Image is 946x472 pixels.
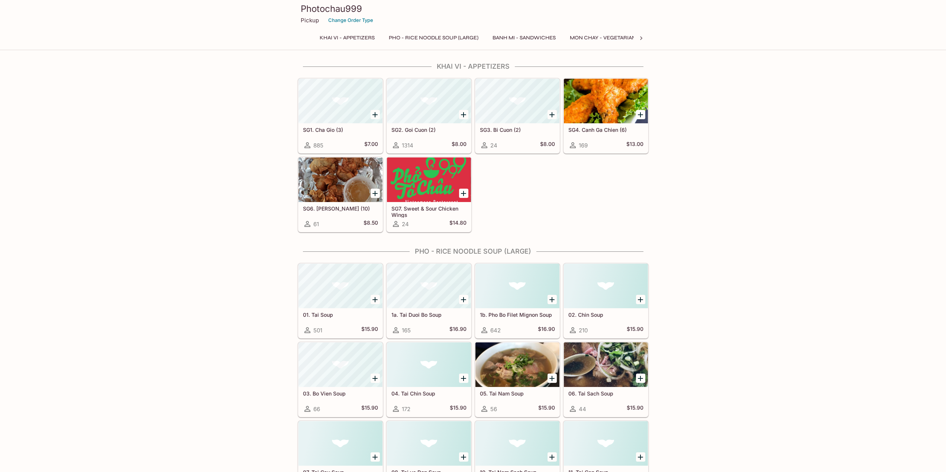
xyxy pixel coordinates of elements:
[364,219,378,228] h5: $8.50
[301,17,319,24] p: Pickup
[548,295,557,304] button: Add 1b. Pho Bo Filet Mignon Soup
[364,141,378,150] h5: $7.00
[564,342,648,417] a: 06. Tai Sach Soup44$15.90
[475,342,560,417] a: 05. Tai Nam Soup56$15.90
[449,219,466,228] h5: $14.80
[391,312,466,318] h5: 1a. Tai Duoi Bo Soup
[568,312,643,318] h5: 02. Chin Soup
[391,127,466,133] h5: SG2. Goi Cuon (2)
[564,78,648,153] a: SG4. Canh Ga Chien (6)169$13.00
[459,110,468,119] button: Add SG2. Goi Cuon (2)
[636,374,645,383] button: Add 06. Tai Sach Soup
[298,421,382,466] div: 07. Tai Gau Soup
[564,263,648,338] a: 02. Chin Soup210$15.90
[298,157,382,202] div: SG6. Hoanh Thanh Chien (10)
[450,404,466,413] h5: $15.90
[475,342,559,387] div: 05. Tai Nam Soup
[475,421,559,466] div: 10. Tai Nam Sach Soup
[564,264,648,308] div: 02. Chin Soup
[313,327,322,334] span: 501
[385,33,482,43] button: Pho - Rice Noodle Soup (Large)
[475,264,559,308] div: 1b. Pho Bo Filet Mignon Soup
[387,79,471,123] div: SG2. Goi Cuon (2)
[579,327,588,334] span: 210
[371,189,380,198] button: Add SG6. Hoanh Thanh Chien (10)
[303,390,378,397] h5: 03. Bo Vien Soup
[387,264,471,308] div: 1a. Tai Duoi Bo Soup
[490,142,497,149] span: 24
[391,390,466,397] h5: 04. Tai Chin Soup
[371,452,380,462] button: Add 07. Tai Gau Soup
[459,452,468,462] button: Add 08. Tai ve Don Soup
[636,295,645,304] button: Add 02. Chin Soup
[548,374,557,383] button: Add 05. Tai Nam Soup
[568,127,643,133] h5: SG4. Canh Ga Chien (6)
[387,421,471,466] div: 08. Tai ve Don Soup
[298,342,383,417] a: 03. Bo Vien Soup66$15.90
[325,14,377,26] button: Change Order Type
[566,33,665,43] button: Mon Chay - Vegetarian Entrees
[568,390,643,397] h5: 06. Tai Sach Soup
[540,141,555,150] h5: $8.00
[298,247,649,255] h4: Pho - Rice Noodle Soup (Large)
[579,406,586,413] span: 44
[402,221,409,228] span: 24
[488,33,560,43] button: Banh Mi - Sandwiches
[452,141,466,150] h5: $8.00
[627,326,643,335] h5: $15.90
[579,142,588,149] span: 169
[361,326,378,335] h5: $15.90
[298,157,383,232] a: SG6. [PERSON_NAME] (10)61$8.50
[313,406,320,413] span: 66
[564,421,648,466] div: 11. Tai Gan Soup
[298,342,382,387] div: 03. Bo Vien Soup
[459,295,468,304] button: Add 1a. Tai Duoi Bo Soup
[490,327,501,334] span: 642
[402,327,411,334] span: 165
[371,110,380,119] button: Add SG1. Cha Gio (3)
[316,33,379,43] button: Khai Vi - Appetizers
[313,221,319,228] span: 61
[475,79,559,123] div: SG3. Bi Cuon (2)
[298,62,649,71] h4: Khai Vi - Appetizers
[548,452,557,462] button: Add 10. Tai Nam Sach Soup
[387,263,471,338] a: 1a. Tai Duoi Bo Soup165$16.90
[480,390,555,397] h5: 05. Tai Nam Soup
[387,157,471,232] a: SG7. Sweet & Sour Chicken Wings24$14.80
[371,295,380,304] button: Add 01. Tai Soup
[636,110,645,119] button: Add SG4. Canh Ga Chien (6)
[636,452,645,462] button: Add 11. Tai Gan Soup
[480,312,555,318] h5: 1b. Pho Bo Filet Mignon Soup
[313,142,323,149] span: 885
[387,342,471,417] a: 04. Tai Chin Soup172$15.90
[459,189,468,198] button: Add SG7. Sweet & Sour Chicken Wings
[298,78,383,153] a: SG1. Cha Gio (3)885$7.00
[564,79,648,123] div: SG4. Canh Ga Chien (6)
[564,342,648,387] div: 06. Tai Sach Soup
[298,79,382,123] div: SG1. Cha Gio (3)
[387,157,471,202] div: SG7. Sweet & Sour Chicken Wings
[490,406,497,413] span: 56
[391,205,466,218] h5: SG7. Sweet & Sour Chicken Wings
[402,406,410,413] span: 172
[548,110,557,119] button: Add SG3. Bi Cuon (2)
[627,404,643,413] h5: $15.90
[626,141,643,150] h5: $13.00
[301,3,646,14] h3: Photochau999
[303,312,378,318] h5: 01. Tai Soup
[480,127,555,133] h5: SG3. Bi Cuon (2)
[303,127,378,133] h5: SG1. Cha Gio (3)
[538,404,555,413] h5: $15.90
[475,78,560,153] a: SG3. Bi Cuon (2)24$8.00
[298,263,383,338] a: 01. Tai Soup501$15.90
[387,342,471,387] div: 04. Tai Chin Soup
[298,264,382,308] div: 01. Tai Soup
[538,326,555,335] h5: $16.90
[387,78,471,153] a: SG2. Goi Cuon (2)1314$8.00
[303,205,378,212] h5: SG6. [PERSON_NAME] (10)
[371,374,380,383] button: Add 03. Bo Vien Soup
[361,404,378,413] h5: $15.90
[459,374,468,383] button: Add 04. Tai Chin Soup
[449,326,466,335] h5: $16.90
[475,263,560,338] a: 1b. Pho Bo Filet Mignon Soup642$16.90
